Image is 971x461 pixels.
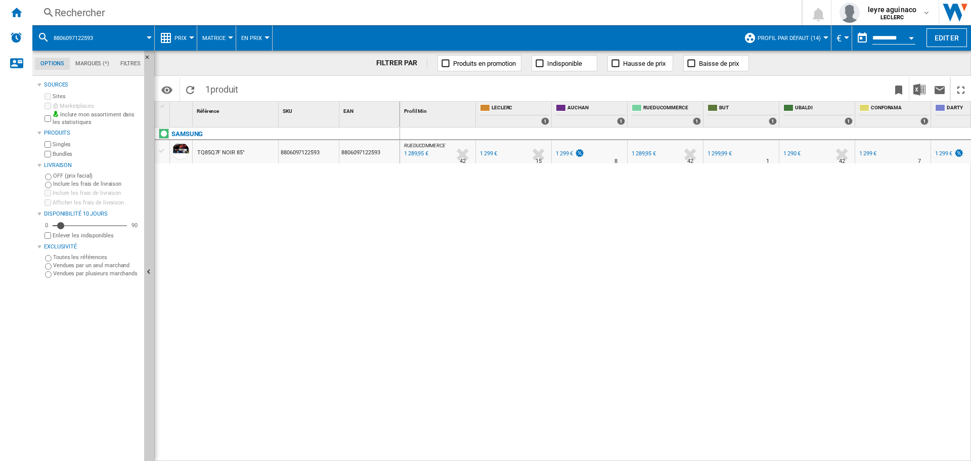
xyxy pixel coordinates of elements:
[839,156,845,166] div: Délai de livraison : 42 jours
[532,55,597,71] button: Indisponible
[45,182,52,188] input: Inclure les frais de livraison
[536,156,542,166] div: Délai de livraison : 15 jours
[880,14,904,21] b: LECLERC
[45,263,52,270] input: Vendues par un seul marchand
[45,112,51,125] input: Inclure mon assortiment dans les statistiques
[45,103,51,109] input: Marketplaces
[687,156,693,166] div: Délai de livraison : 42 jours
[934,149,964,159] div: 1 299 €
[53,254,140,261] label: Toutes les références
[920,117,929,125] div: 1 offers sold by CONFORAMA
[404,143,446,148] span: RUEDUCOMMERCE
[783,150,801,157] div: 1 290 €
[376,58,428,68] div: FILTRER PAR
[858,149,876,159] div: 1 299 €
[53,93,140,100] label: Sites
[852,28,872,48] button: md-calendar
[766,156,769,166] div: Délai de livraison : 1 jour
[402,102,475,117] div: Profil Min Sort None
[45,174,52,180] input: OFF (prix facial)
[758,35,821,41] span: Profil par défaut (14)
[202,25,231,51] button: Matrice
[53,232,140,239] label: Enlever les indisponibles
[195,102,278,117] div: Référence Sort None
[402,102,475,117] div: Sort None
[35,58,70,70] md-tab-item: Options
[744,25,826,51] div: Profil par défaut (14)
[281,102,339,117] div: Sort None
[53,221,127,231] md-slider: Disponibilité
[45,190,51,196] input: Inclure les frais de livraison
[210,84,238,95] span: produit
[281,102,339,117] div: SKU Sort None
[437,55,521,71] button: Produits en promotion
[144,51,156,69] button: Masquer
[643,104,701,113] span: RUEDUCOMMERCE
[171,128,203,140] div: Cliquez pour filtrer sur cette marque
[53,172,140,180] label: OFF (prix facial)
[614,156,617,166] div: Délai de livraison : 8 jours
[174,25,192,51] button: Prix
[554,102,627,127] div: AUCHAN 1 offers sold by AUCHAN
[781,102,855,127] div: UBALDI 1 offers sold by UBALDI
[719,104,777,113] span: BUT
[403,149,428,159] div: Mise à jour : mercredi 17 septembre 2025 01:25
[200,77,243,99] span: 1
[699,60,739,67] span: Baisse de prix
[556,150,573,157] div: 1 299 €
[708,150,732,157] div: 1 299,99 €
[53,199,140,206] label: Afficher les frais de livraison
[705,102,779,127] div: BUT 1 offers sold by BUT
[935,150,952,157] div: 1 299 €
[53,262,140,269] label: Vendues par un seul marchand
[836,33,842,44] span: €
[902,27,920,46] button: Open calendar
[53,111,59,117] img: mysite-bg-18x18.png
[341,102,400,117] div: Sort None
[567,104,625,113] span: AUCHAN
[341,102,400,117] div: EAN Sort None
[45,255,52,262] input: Toutes les références
[180,77,200,101] button: Recharger
[404,108,427,114] span: Profil Min
[283,108,292,114] span: SKU
[129,222,140,229] div: 90
[541,117,549,125] div: 1 offers sold by LECLERC
[836,25,847,51] button: €
[45,93,51,100] input: Sites
[44,210,140,218] div: Disponibilité 10 Jours
[926,28,967,47] button: Editer
[954,149,964,157] img: promotionV3.png
[45,199,51,206] input: Afficher les frais de livraison
[492,104,549,113] span: LECLERC
[172,102,192,117] div: Sort None
[53,189,140,197] label: Inclure les frais de livraison
[480,150,497,157] div: 1 299 €
[37,25,149,51] div: 8806097122593
[758,25,826,51] button: Profil par défaut (14)
[913,83,925,96] img: excel-24x24.png
[930,77,950,101] button: Envoyer ce rapport par email
[279,140,339,163] div: 8806097122593
[630,149,656,159] div: 1 289,95 €
[343,108,354,114] span: EAN
[909,77,930,101] button: Télécharger au format Excel
[831,25,852,51] md-menu: Currency
[10,31,22,44] img: alerts-logo.svg
[859,150,876,157] div: 1 299 €
[840,3,860,23] img: profile.jpg
[53,111,140,127] label: Inclure mon assortiment dans les statistiques
[241,35,262,41] span: En Prix
[45,232,51,239] input: Afficher les frais de livraison
[157,80,177,99] button: Options
[202,35,226,41] span: Matrice
[706,149,732,159] div: 1 299,99 €
[547,60,582,67] span: Indisponible
[693,117,701,125] div: 1 offers sold by RUEDUCOMMERCE
[44,129,140,137] div: Produits
[478,149,497,159] div: 1 299 €
[683,55,749,71] button: Baisse de prix
[868,5,916,15] span: leyre aguinaco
